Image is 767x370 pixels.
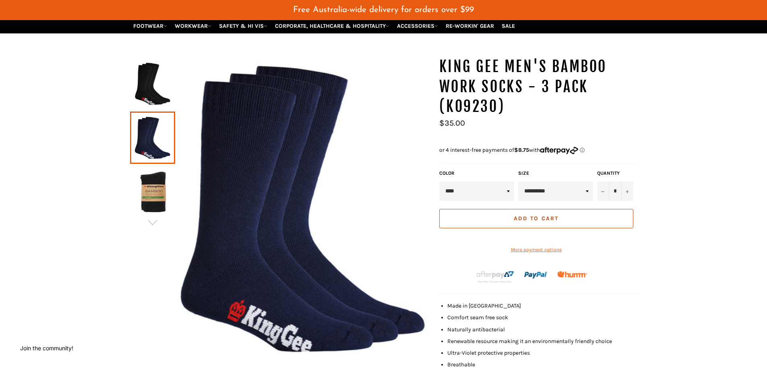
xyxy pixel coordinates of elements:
[130,19,170,33] a: FOOTWEAR
[439,57,637,117] h1: KING GEE Men's Bamboo Work Socks - 3 Pack (K09230)
[172,19,215,33] a: WORKWEAR
[293,6,474,14] span: Free Australia-wide delivery for orders over $99
[216,19,271,33] a: SAFETY & HI VIS
[447,337,637,345] li: Renewable resource making it an environmentally friendly choice
[524,263,548,287] img: paypal.png
[394,19,441,33] a: ACCESSORIES
[447,302,637,310] li: Made in [GEOGRAPHIC_DATA]
[597,182,609,201] button: Reduce item quantity by one
[439,170,514,177] label: Color
[557,271,587,277] img: Humm_core_logo_RGB-01_300x60px_small_195d8312-4386-4de7-b182-0ef9b6303a37.png
[621,182,633,201] button: Increase item quantity by one
[439,209,633,228] button: Add to Cart
[134,62,171,106] img: 3 Pack Bamboo Work Socks - Workin Gear
[447,361,637,368] li: Breathable
[20,345,73,351] button: Join the community!
[439,118,465,128] span: $35.00
[447,349,637,357] li: Ultra-Violet protective properties
[175,57,431,360] img: 3 Pack Bamboo Work Socks - Workin Gear
[134,169,171,214] img: 3 Pack Bamboo Work Socks - Workin Gear
[439,246,633,253] a: More payment options
[447,326,637,333] li: Naturally antibacterial
[498,19,518,33] a: SALE
[597,170,633,177] label: Quantity
[518,170,593,177] label: Size
[442,19,497,33] a: RE-WORKIN' GEAR
[475,270,515,283] img: Afterpay-Logo-on-dark-bg_large.png
[272,19,393,33] a: CORPORATE, HEALTHCARE & HOSPITALITY
[447,314,637,321] li: Comfort seam free sock
[514,215,558,222] span: Add to Cart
